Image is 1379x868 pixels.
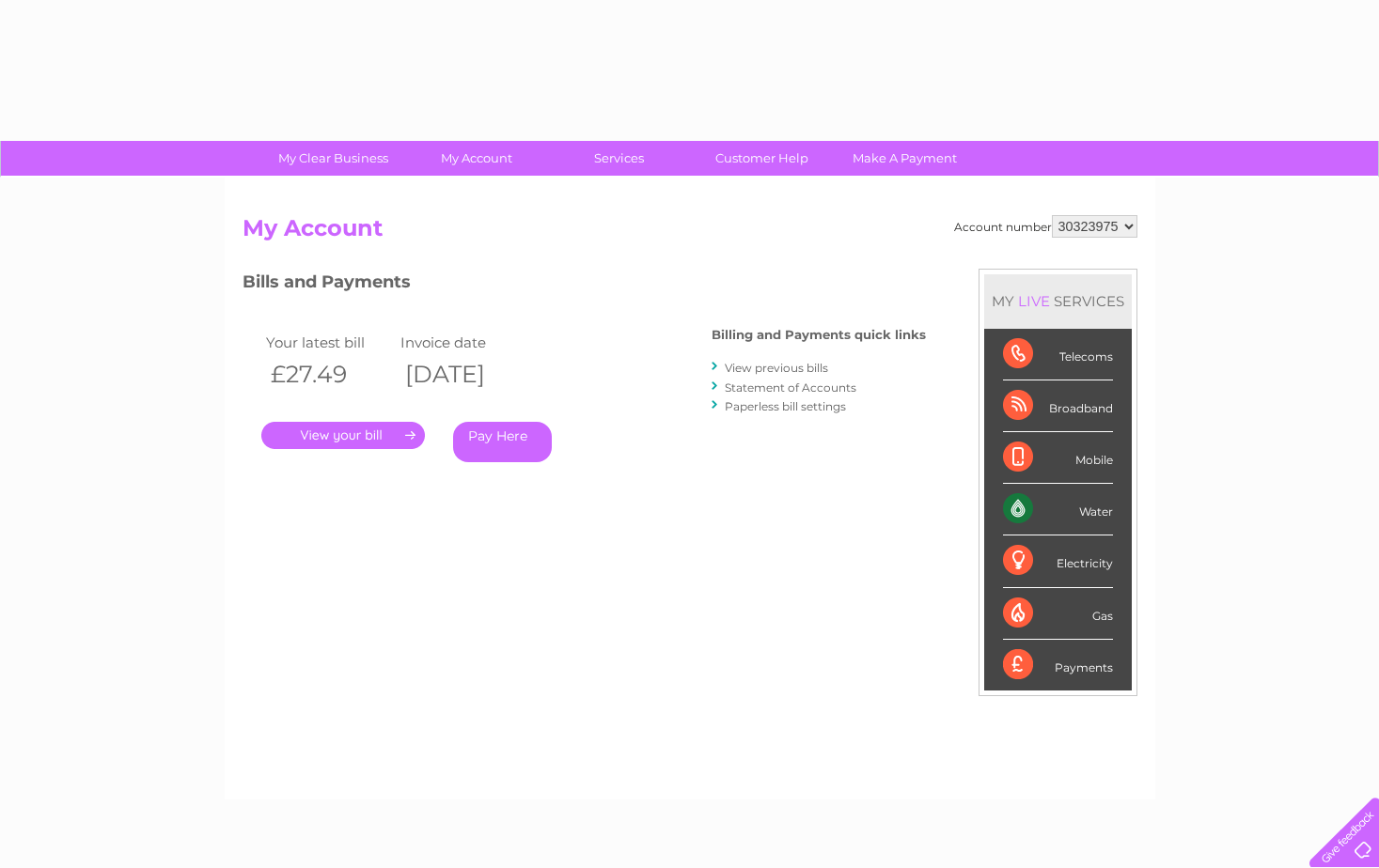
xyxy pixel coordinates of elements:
[396,330,531,355] td: Invoice date
[725,380,856,395] a: Statement of Accounts
[1003,380,1113,432] div: Broadband
[256,141,411,176] a: My Clear Business
[261,355,397,394] th: £27.49
[1003,588,1113,640] div: Gas
[984,274,1132,328] div: MY SERVICES
[453,422,552,462] a: Pay Here
[1003,535,1113,587] div: Electricity
[243,269,926,302] h3: Bills and Payments
[243,215,1137,251] h2: My Account
[1003,640,1113,690] div: Payments
[725,361,828,375] a: View previous bills
[1003,432,1113,484] div: Mobile
[712,328,926,342] h4: Billing and Payments quick links
[725,399,846,413] a: Paperless bill settings
[1003,329,1113,380] div: Telecoms
[261,422,425,449] a: .
[399,141,554,176] a: My Account
[396,355,531,394] th: [DATE]
[954,215,1137,238] div: Account number
[261,330,397,355] td: Your latest bill
[1014,292,1054,310] div: LIVE
[541,141,697,176] a: Services
[1003,484,1113,535] div: Water
[684,141,839,176] a: Customer Help
[827,141,982,176] a: Make A Payment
